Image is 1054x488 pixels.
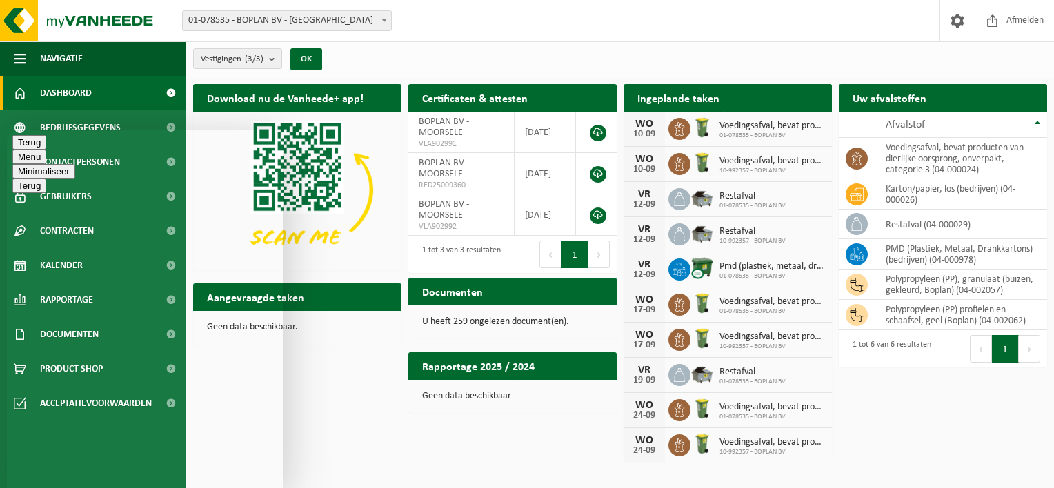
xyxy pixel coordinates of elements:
img: WB-1100-CU [690,256,714,280]
td: polypropyleen (PP), granulaat (buizen, gekleurd, Boplan) (04-002057) [875,270,1047,300]
span: BOPLAN BV - MOORSELE [419,199,469,221]
h2: Ingeplande taken [624,84,733,111]
button: Next [1019,335,1040,363]
td: polypropyleen (PP) profielen en schaafsel, geel (Boplan) (04-002062) [875,300,1047,330]
img: WB-5000-GAL-GY-01 [690,221,714,245]
div: 10-09 [630,165,658,174]
button: OK [290,48,322,70]
span: 10-992357 - BOPLAN BV [719,343,825,351]
img: WB-0140-HPE-GN-50 [690,397,714,420]
td: [DATE] [515,194,576,236]
button: 1 [992,335,1019,363]
div: VR [630,189,658,200]
span: 01-078535 - BOPLAN BV [719,307,825,316]
span: 01-078535 - BOPLAN BV - MOORSELE [182,10,392,31]
h2: Rapportage 2025 / 2024 [408,352,548,379]
div: VR [630,259,658,270]
h2: Download nu de Vanheede+ app! [193,84,377,111]
span: 01-078535 - BOPLAN BV [719,378,786,386]
td: voedingsafval, bevat producten van dierlijke oorsprong, onverpakt, categorie 3 (04-000024) [875,138,1047,179]
button: Next [588,241,610,268]
img: WB-0140-HPE-GN-50 [690,151,714,174]
span: RED25009360 [419,180,504,191]
span: Restafval [719,191,786,202]
span: 01-078535 - BOPLAN BV [719,272,825,281]
div: 12-09 [630,270,658,280]
h2: Documenten [408,278,497,305]
img: Download de VHEPlus App [193,112,401,268]
div: 1 tot 6 van 6 resultaten [846,334,931,364]
div: WO [630,294,658,305]
span: Voedingsafval, bevat producten van dierlijke oorsprong, onverpakt, categorie 3 [719,121,825,132]
span: 10-992357 - BOPLAN BV [719,448,825,456]
div: 17-09 [630,340,658,350]
span: 01-078535 - BOPLAN BV [719,202,786,210]
span: BOPLAN BV - MOORSELE [419,116,469,138]
p: Geen data beschikbaar. [207,323,388,332]
p: Geen data beschikbaar [422,392,603,401]
button: Previous [539,241,561,268]
img: WB-5000-GAL-GY-01 [690,186,714,210]
div: 24-09 [630,411,658,420]
span: Pmd (plastiek, metaal, drankkartons) (bedrijven) [719,261,825,272]
a: Bekijk rapportage [514,379,615,407]
div: 1 tot 3 van 3 resultaten [415,239,501,270]
div: VR [630,224,658,235]
span: 01-078535 - BOPLAN BV [719,132,825,140]
span: 10-992357 - BOPLAN BV [719,167,825,175]
td: restafval (04-000029) [875,210,1047,239]
td: PMD (Plastiek, Metaal, Drankkartons) (bedrijven) (04-000978) [875,239,1047,270]
span: Voedingsafval, bevat producten van dierlijke oorsprong, onverpakt, categorie 3 [719,156,825,167]
span: Voedingsafval, bevat producten van dierlijke oorsprong, onverpakt, categorie 3 [719,332,825,343]
p: U heeft 259 ongelezen document(en). [422,317,603,327]
div: VR [630,365,658,376]
button: 1 [561,241,588,268]
div: 12-09 [630,200,658,210]
span: Bedrijfsgegevens [40,110,121,145]
div: 24-09 [630,446,658,456]
div: 10-09 [630,130,658,139]
count: (3/3) [245,54,263,63]
span: VLA902992 [419,221,504,232]
img: WB-0140-HPE-GN-50 [690,116,714,139]
iframe: chat widget [7,130,283,488]
div: 12-09 [630,235,658,245]
span: Vestigingen [201,49,263,70]
img: WB-5000-GAL-GY-01 [690,362,714,385]
div: WO [630,154,658,165]
span: 01-078535 - BOPLAN BV - MOORSELE [183,11,391,30]
span: VLA902991 [419,139,504,150]
div: WO [630,119,658,130]
div: 19-09 [630,376,658,385]
div: WO [630,400,658,411]
img: WB-0140-HPE-GN-50 [690,292,714,315]
span: Restafval [719,226,786,237]
h2: Uw afvalstoffen [839,84,940,111]
span: Navigatie [40,41,83,76]
span: 10-992357 - BOPLAN BV [719,237,786,245]
td: karton/papier, los (bedrijven) (04-000026) [875,179,1047,210]
span: BOPLAN BV - MOORSELE [419,158,469,179]
div: WO [630,435,658,446]
img: WB-0140-HPE-GN-50 [690,432,714,456]
span: Dashboard [40,76,92,110]
button: Vestigingen(3/3) [193,48,282,69]
span: Voedingsafval, bevat producten van dierlijke oorsprong, onverpakt, categorie 3 [719,437,825,448]
h2: Certificaten & attesten [408,84,541,111]
button: Previous [970,335,992,363]
span: Restafval [719,367,786,378]
span: Afvalstof [886,119,925,130]
div: 17-09 [630,305,658,315]
span: Voedingsafval, bevat producten van dierlijke oorsprong, onverpakt, categorie 3 [719,402,825,413]
img: WB-0140-HPE-GN-50 [690,327,714,350]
